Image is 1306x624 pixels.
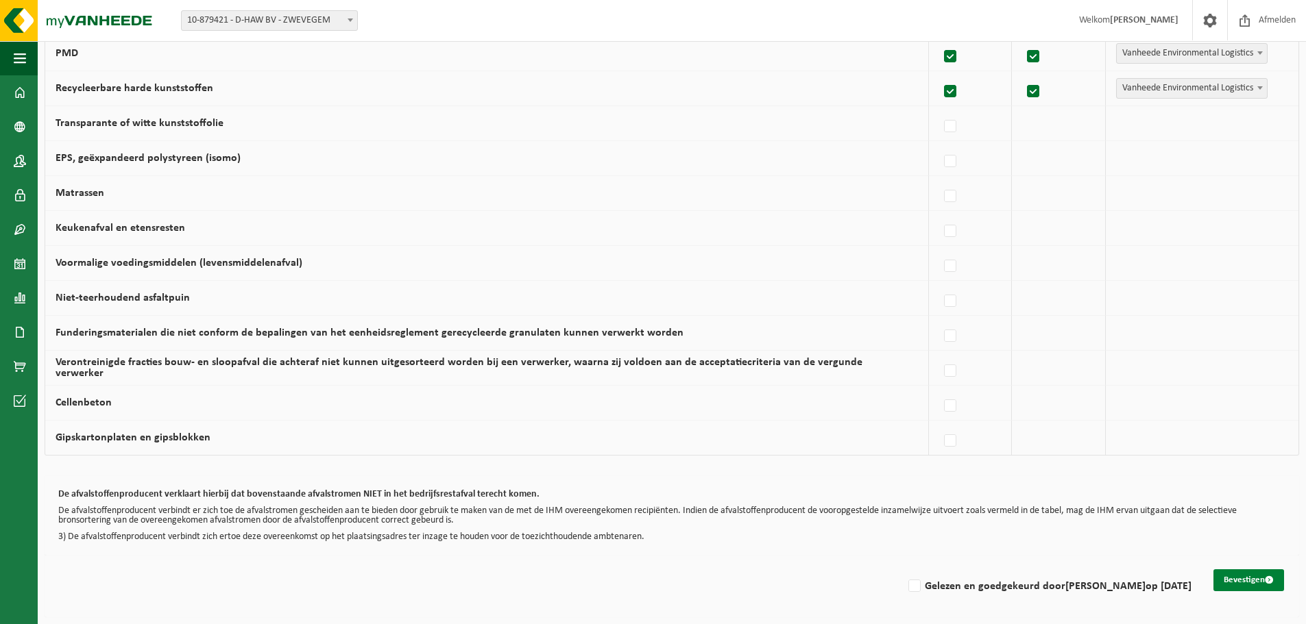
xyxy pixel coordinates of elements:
label: Recycleerbare harde kunststoffen [56,83,213,94]
span: 10-879421 - D-HAW BV - ZWEVEGEM [182,11,357,30]
p: De afvalstoffenproducent verbindt er zich toe de afvalstromen gescheiden aan te bieden door gebru... [58,506,1285,525]
label: Gipskartonplaten en gipsblokken [56,432,210,443]
label: Matrassen [56,188,104,199]
strong: [PERSON_NAME] [1110,15,1178,25]
span: Vanheede Environmental Logistics [1117,79,1267,98]
label: Verontreinigde fracties bouw- en sloopafval die achteraf niet kunnen uitgesorteerd worden bij een... [56,357,862,379]
label: Cellenbeton [56,397,112,408]
span: Vanheede Environmental Logistics [1116,78,1268,99]
p: 3) De afvalstoffenproducent verbindt zich ertoe deze overeenkomst op het plaatsingsadres ter inza... [58,532,1285,542]
label: Keukenafval en etensresten [56,223,185,234]
b: De afvalstoffenproducent verklaart hierbij dat bovenstaande afvalstromen NIET in het bedrijfsrest... [58,489,540,499]
button: Bevestigen [1213,569,1284,591]
label: PMD [56,48,78,59]
label: Voormalige voedingsmiddelen (levensmiddelenafval) [56,258,302,269]
label: Transparante of witte kunststoffolie [56,118,223,129]
label: Gelezen en goedgekeurd door op [DATE] [906,576,1192,597]
span: 10-879421 - D-HAW BV - ZWEVEGEM [181,10,358,31]
label: Niet-teerhoudend asfaltpuin [56,292,190,303]
strong: [PERSON_NAME] [1065,581,1146,592]
label: EPS, geëxpandeerd polystyreen (isomo) [56,153,241,164]
span: Vanheede Environmental Logistics [1116,43,1268,64]
span: Vanheede Environmental Logistics [1117,44,1267,63]
label: Funderingsmaterialen die niet conform de bepalingen van het eenheidsreglement gerecycleerde granu... [56,327,684,338]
